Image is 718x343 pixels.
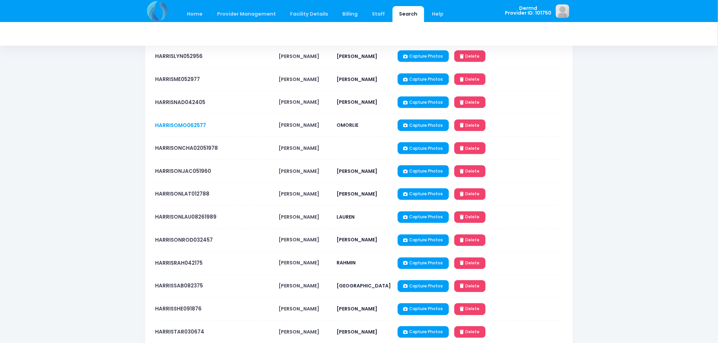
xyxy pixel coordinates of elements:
span: [PERSON_NAME] [279,260,319,266]
a: Capture Photos [398,51,449,62]
a: Capture Photos [398,280,449,292]
span: [PERSON_NAME] [279,214,319,221]
a: HARRISONCHA02051978 [155,144,218,152]
a: Capture Photos [398,326,449,338]
span: [PERSON_NAME] [279,168,319,175]
span: [PERSON_NAME] [279,99,319,105]
span: [PERSON_NAME] [279,306,319,312]
a: Home [181,6,209,22]
a: Search [393,6,424,22]
a: Capture Photos [398,235,449,246]
span: OMORLIE [337,122,358,128]
span: [PERSON_NAME] [337,53,377,60]
a: HARRISSHE091876 [155,305,202,312]
a: Facility Details [284,6,335,22]
a: HARRISOMO062577 [155,122,206,129]
a: HARRISONROD032457 [155,237,213,244]
a: Delete [454,142,486,154]
a: HARRISNAD042405 [155,99,205,106]
a: HARRISSAB082375 [155,282,203,289]
a: Delete [454,120,486,131]
a: Capture Photos [398,97,449,108]
span: [PERSON_NAME] [337,237,377,243]
a: HARRISONLAU08261989 [155,214,216,221]
img: image [556,4,569,18]
a: Delete [454,165,486,177]
a: Staff [365,6,392,22]
span: [PERSON_NAME] [279,145,319,152]
span: [PERSON_NAME] [279,283,319,289]
span: [PERSON_NAME] [337,306,377,312]
a: Delete [454,211,486,223]
a: Delete [454,51,486,62]
span: [GEOGRAPHIC_DATA] [337,283,391,289]
span: [PERSON_NAME] [279,76,319,83]
span: Dermd Provider ID: 101750 [505,6,551,16]
a: Delete [454,258,486,269]
a: HARRISRAH042175 [155,260,203,267]
a: Capture Photos [398,165,449,177]
a: Delete [454,280,486,292]
a: Delete [454,97,486,108]
span: [PERSON_NAME] [279,329,319,336]
a: HARRISONLAT012788 [155,190,209,198]
a: Capture Photos [398,120,449,131]
span: [PERSON_NAME] [337,329,377,336]
a: Delete [454,303,486,315]
span: [PERSON_NAME] [337,76,377,83]
a: Delete [454,188,486,200]
a: Delete [454,235,486,246]
a: Capture Photos [398,258,449,269]
a: Capture Photos [398,74,449,85]
a: Billing [336,6,364,22]
span: [PERSON_NAME] [279,53,319,60]
a: Capture Photos [398,303,449,315]
a: Capture Photos [398,211,449,223]
span: [PERSON_NAME] [337,191,377,198]
a: HARRISME052977 [155,76,200,83]
span: [PERSON_NAME] [279,191,319,198]
span: [PERSON_NAME] [337,99,377,105]
span: [PERSON_NAME] [279,122,319,128]
a: HARRISONJAC051960 [155,167,211,175]
span: [PERSON_NAME] [337,168,377,175]
a: Delete [454,326,486,338]
a: Provider Management [210,6,282,22]
a: HARRISLYN052956 [155,53,203,60]
span: LAUREN [337,214,355,221]
a: Delete [454,74,486,85]
span: RAHMIN [337,260,356,266]
a: Help [426,6,450,22]
a: HARRISTAR030674 [155,328,204,336]
span: [PERSON_NAME] [279,237,319,243]
a: Capture Photos [398,142,449,154]
a: Capture Photos [398,188,449,200]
